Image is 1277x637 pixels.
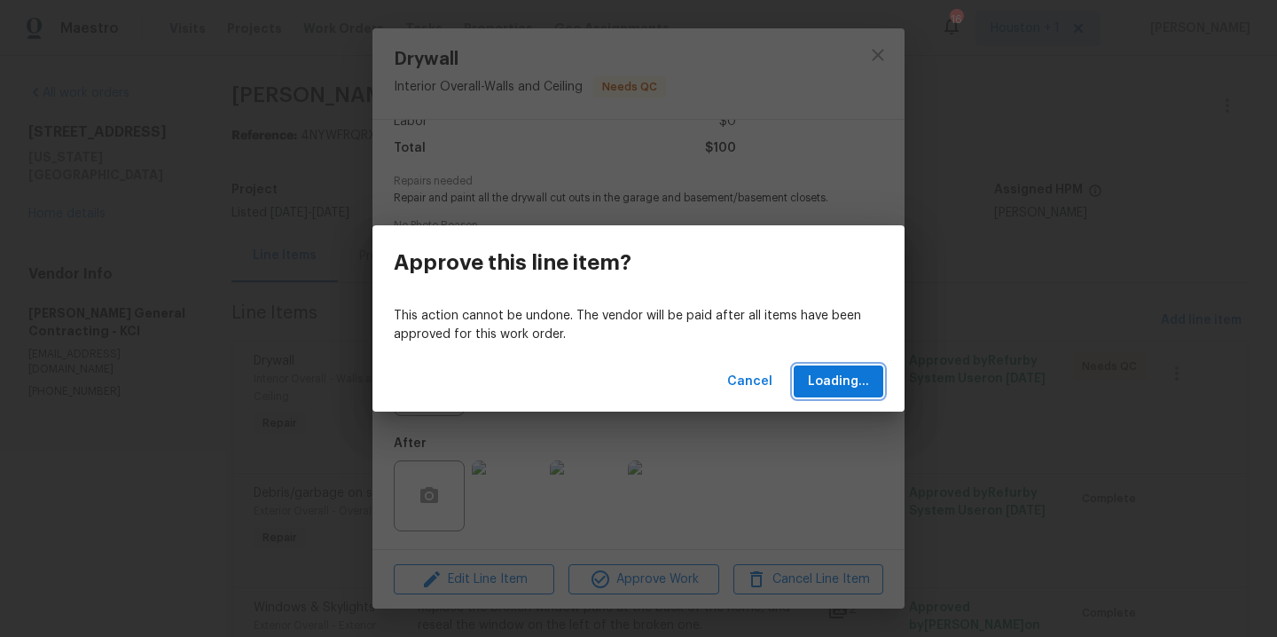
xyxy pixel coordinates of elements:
span: Loading... [808,371,869,393]
span: Cancel [727,371,772,393]
button: Loading... [794,366,883,398]
p: This action cannot be undone. The vendor will be paid after all items have been approved for this... [394,307,883,344]
h3: Approve this line item? [394,250,631,275]
button: Cancel [720,366,780,398]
